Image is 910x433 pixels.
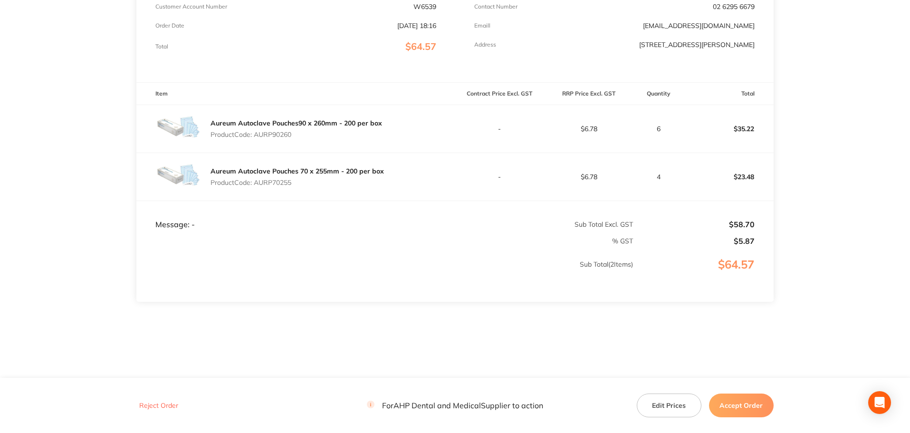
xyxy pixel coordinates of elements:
img: cGY3djY2eg [155,153,203,201]
p: Product Code: AURP90260 [211,131,382,138]
a: [EMAIL_ADDRESS][DOMAIN_NAME] [643,21,755,30]
p: Address [474,41,496,48]
p: Customer Account Number [155,3,227,10]
p: [STREET_ADDRESS][PERSON_NAME] [639,41,755,48]
p: Emaill [474,22,490,29]
p: Product Code: AURP70255 [211,179,384,186]
p: 4 [634,173,684,181]
p: % GST [137,237,633,245]
p: 6 [634,125,684,133]
a: Aureum Autoclave Pouches 70 x 255mm - 200 per box [211,167,384,175]
p: Contact Number [474,3,517,10]
p: - [456,125,544,133]
button: Reject Order [136,401,181,410]
p: W6539 [413,3,436,10]
p: $6.78 [545,125,633,133]
th: Quantity [633,83,684,105]
p: For AHP Dental and Medical Supplier to action [367,401,543,410]
p: $6.78 [545,173,633,181]
p: [DATE] 18:16 [397,22,436,29]
div: Open Intercom Messenger [868,391,891,414]
p: $23.48 [685,165,773,188]
p: $58.70 [634,220,755,229]
p: $35.22 [685,117,773,140]
p: Order Date [155,22,184,29]
img: M2RpeXQxOA [155,105,203,153]
button: Accept Order [709,394,774,417]
span: $64.57 [405,40,436,52]
td: Message: - [136,201,455,229]
p: Sub Total ( 2 Items) [137,260,633,287]
p: 02 6295 6679 [713,3,755,10]
th: Contract Price Excl. GST [455,83,545,105]
th: Total [684,83,774,105]
p: Sub Total Excl. GST [456,221,633,228]
p: $64.57 [634,258,773,290]
p: - [456,173,544,181]
p: Total [155,43,168,50]
th: RRP Price Excl. GST [544,83,633,105]
button: Edit Prices [637,394,701,417]
th: Item [136,83,455,105]
a: Aureum Autoclave Pouches90 x 260mm - 200 per box [211,119,382,127]
p: $5.87 [634,237,755,245]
